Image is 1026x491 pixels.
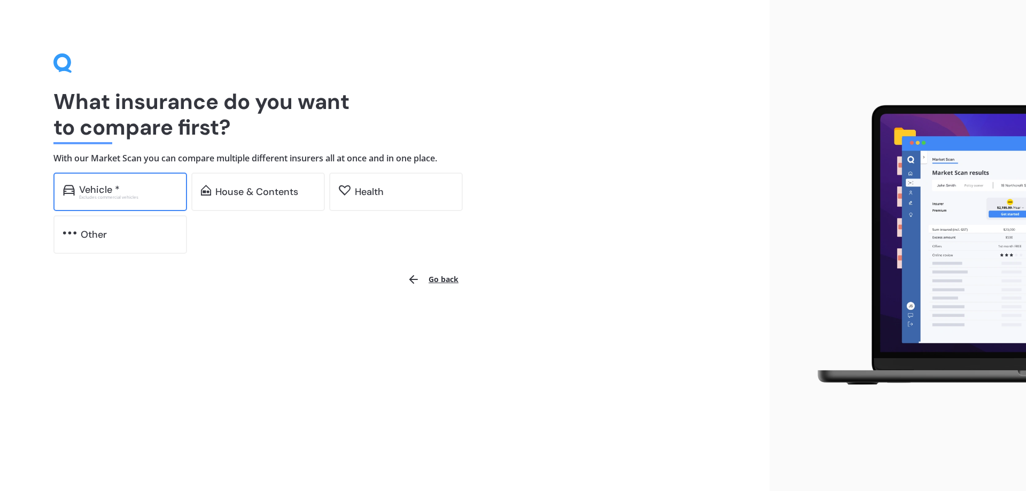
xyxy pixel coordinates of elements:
img: car.f15378c7a67c060ca3f3.svg [63,185,75,196]
button: Go back [401,267,465,292]
h4: With our Market Scan you can compare multiple different insurers all at once and in one place. [53,153,716,164]
div: Other [81,229,107,240]
div: House & Contents [215,186,298,197]
img: home-and-contents.b802091223b8502ef2dd.svg [201,185,211,196]
h1: What insurance do you want to compare first? [53,89,716,140]
img: health.62746f8bd298b648b488.svg [339,185,351,196]
img: laptop.webp [802,99,1026,393]
img: other.81dba5aafe580aa69f38.svg [63,228,76,238]
div: Vehicle * [79,184,120,195]
div: Excludes commercial vehicles [79,195,177,199]
div: Health [355,186,384,197]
